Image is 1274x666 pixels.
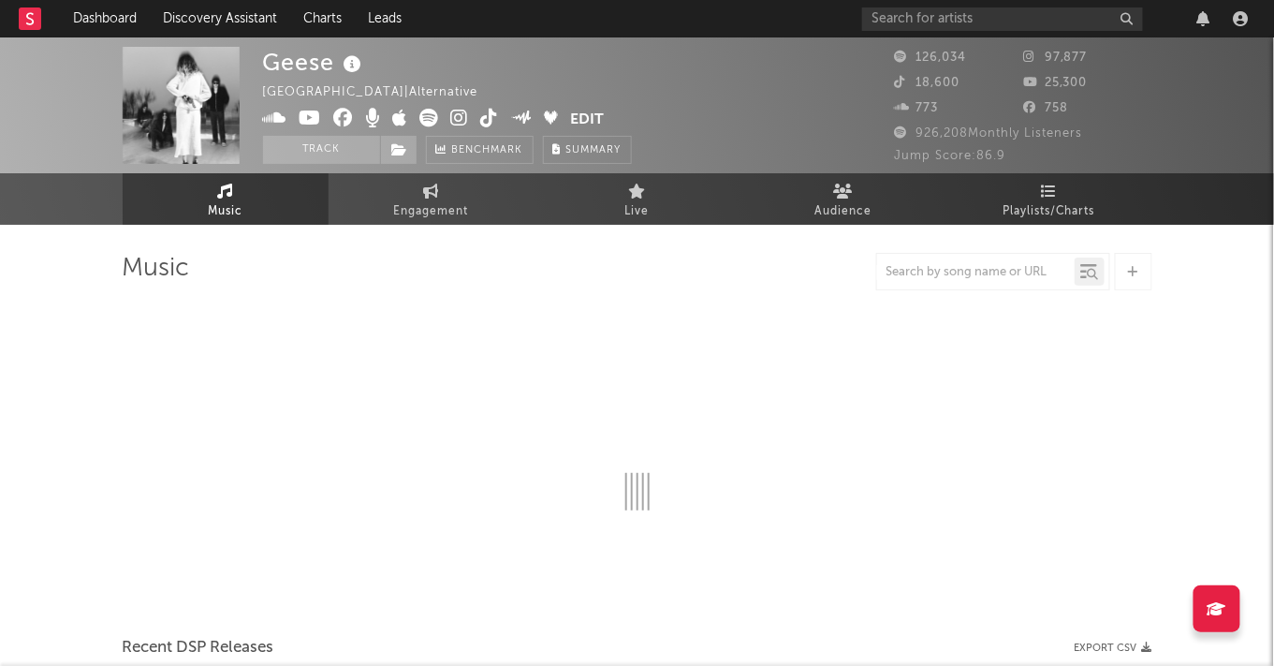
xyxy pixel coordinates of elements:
[566,145,622,155] span: Summary
[895,102,939,114] span: 773
[1023,77,1088,89] span: 25,300
[1075,643,1152,654] button: Export CSV
[1023,102,1068,114] span: 758
[862,7,1143,31] input: Search for artists
[1003,200,1095,223] span: Playlists/Charts
[814,200,871,223] span: Audience
[452,140,523,162] span: Benchmark
[394,200,469,223] span: Engagement
[895,52,967,64] span: 126,034
[625,200,650,223] span: Live
[426,136,534,164] a: Benchmark
[534,173,740,225] a: Live
[895,127,1083,140] span: 926,208 Monthly Listeners
[263,136,380,164] button: Track
[123,173,329,225] a: Music
[877,265,1075,280] input: Search by song name or URL
[543,136,632,164] button: Summary
[263,47,367,78] div: Geese
[740,173,946,225] a: Audience
[895,150,1006,162] span: Jump Score: 86.9
[1023,52,1088,64] span: 97,877
[263,81,500,104] div: [GEOGRAPHIC_DATA] | Alternative
[946,173,1152,225] a: Playlists/Charts
[123,637,274,659] span: Recent DSP Releases
[329,173,534,225] a: Engagement
[895,77,960,89] span: 18,600
[208,200,242,223] span: Music
[570,109,604,132] button: Edit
